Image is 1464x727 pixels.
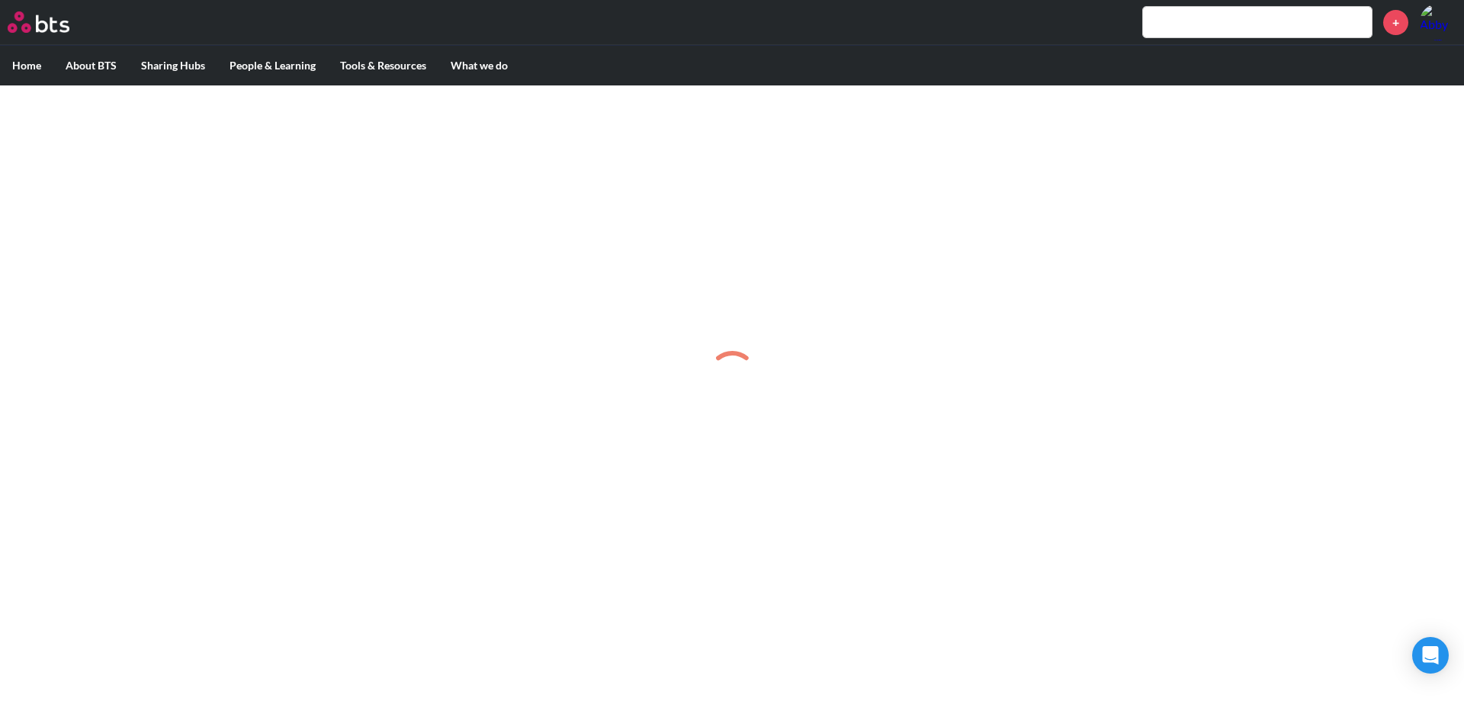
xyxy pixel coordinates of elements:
label: People & Learning [217,46,328,85]
a: Go home [8,11,98,33]
img: Abby Terry [1420,4,1456,40]
div: Open Intercom Messenger [1412,637,1449,674]
label: About BTS [53,46,129,85]
label: Sharing Hubs [129,46,217,85]
label: What we do [438,46,520,85]
img: BTS Logo [8,11,69,33]
a: + [1383,10,1408,35]
a: Profile [1420,4,1456,40]
label: Tools & Resources [328,46,438,85]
